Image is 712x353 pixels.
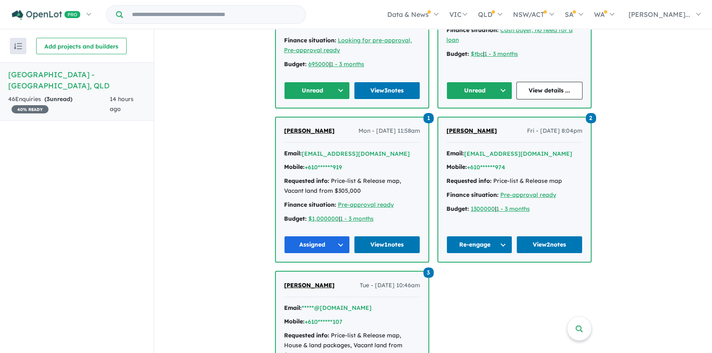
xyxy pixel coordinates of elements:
span: [PERSON_NAME] [284,281,335,289]
strong: Finance situation: [284,37,336,44]
strong: Budget: [446,50,469,58]
strong: Mobile: [284,163,305,171]
button: [EMAIL_ADDRESS][DOMAIN_NAME] [464,150,572,158]
a: [PERSON_NAME] [284,281,335,291]
button: Re-engage [446,236,513,254]
a: $tbc [471,50,483,58]
img: Openlot PRO Logo White [12,10,81,20]
a: 2 [586,112,596,123]
span: [PERSON_NAME]... [629,10,690,18]
span: 3 [46,95,50,103]
div: Price-list & Release map [446,176,583,186]
a: View2notes [516,236,583,254]
a: 1 - 3 months [340,215,374,222]
a: [PERSON_NAME] [284,126,335,136]
strong: Email: [284,304,302,311]
a: 3 [423,266,434,277]
strong: Finance situation: [446,191,499,198]
a: 1 - 3 months [331,60,364,68]
strong: Requested info: [284,177,329,185]
span: [PERSON_NAME] [284,127,335,134]
button: Unread [284,82,350,99]
strong: Mobile: [284,318,305,325]
a: 1 - 3 months [496,205,530,212]
span: [PERSON_NAME] [446,127,497,134]
strong: Finance situation: [284,201,336,208]
a: 1 [423,112,434,123]
a: View3notes [354,82,420,99]
a: 1300000 [471,205,495,212]
a: View1notes [354,236,420,254]
button: Unread [446,82,513,99]
strong: Finance situation: [446,26,499,34]
button: Add projects and builders [36,38,127,54]
a: Pre-approval ready [500,191,556,198]
span: Tue - [DATE] 10:46am [360,281,420,291]
span: 3 [423,268,434,278]
a: View details ... [516,82,583,99]
button: Assigned [284,236,350,254]
strong: ( unread) [44,95,72,103]
div: | [284,214,420,224]
a: Looking for pre-approval, Pre-approval ready [284,37,412,54]
strong: Budget: [446,205,469,212]
span: Mon - [DATE] 11:58am [358,126,420,136]
div: | [446,49,583,59]
strong: Mobile: [446,163,467,171]
strong: Requested info: [284,332,329,339]
div: | [284,60,420,69]
a: [PERSON_NAME] [446,126,497,136]
span: 40 % READY [12,105,49,113]
strong: Requested info: [446,177,492,185]
div: Price-list & Release map, Vacant land from $305,000 [284,176,420,196]
div: 46 Enquir ies [8,95,110,114]
button: [EMAIL_ADDRESS][DOMAIN_NAME] [302,150,410,158]
a: Cash buyer, no need for a loan [446,26,573,44]
input: Try estate name, suburb, builder or developer [125,6,304,23]
strong: Budget: [284,215,307,222]
img: sort.svg [14,43,22,49]
a: 1 - 3 months [484,50,518,58]
a: Pre-approval ready [338,201,394,208]
strong: Budget: [284,60,307,68]
a: $1,000000 [308,215,339,222]
strong: Email: [284,150,302,157]
div: | [446,204,583,214]
span: Fri - [DATE] 8:04pm [527,126,583,136]
span: 1 [423,113,434,123]
span: 14 hours ago [110,95,134,113]
h5: [GEOGRAPHIC_DATA] - [GEOGRAPHIC_DATA] , QLD [8,69,146,91]
strong: Email: [446,150,464,157]
a: 695000 [308,60,329,68]
span: 2 [586,113,596,123]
